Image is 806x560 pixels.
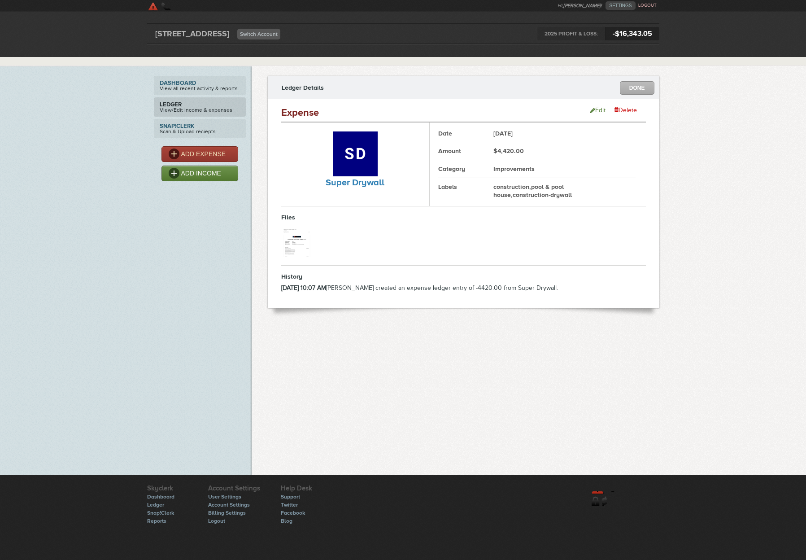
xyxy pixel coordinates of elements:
[590,107,606,114] a: Edit
[154,97,246,117] a: LedgerView/Edit income & expenses
[529,183,531,190] span: ,
[147,518,166,524] a: Reports
[606,1,635,10] a: SETTINGS
[147,494,174,500] a: Dashboard
[558,1,606,10] li: Hi,
[281,176,429,188] h2: Super Drywall
[160,101,240,107] strong: Ledger
[237,29,280,39] a: Switch Account
[282,83,324,92] h3: Ledger Details
[208,502,250,508] a: Account Settings
[638,3,657,8] a: LOGOUT
[208,484,260,493] h6: Account Settings
[333,131,378,176] img: Super Drywall
[147,1,233,10] a: SkyClerk
[154,76,246,95] a: DashboardView all recent activity & reports
[537,27,605,40] span: 2025 PROFIT & LOSS:
[438,130,452,137] strong: Date
[147,510,174,516] a: Snap!Clerk
[208,494,241,500] a: User Settings
[281,494,300,500] a: Support
[281,510,305,516] a: Facebook
[154,119,246,138] a: Snap!ClerkScan & Upload reciepts
[160,123,240,129] strong: Snap!Clerk
[493,147,524,154] strong: $4,420.00
[147,27,237,40] div: [STREET_ADDRESS]
[493,130,513,137] strong: [DATE]
[208,510,246,516] a: Billing Settings
[605,27,659,40] span: -$16,343.05
[281,272,558,280] h3: History
[620,81,654,95] a: DONE
[438,147,461,154] strong: Amount
[438,183,457,190] strong: Labels
[281,502,298,508] a: Twitter
[160,80,240,86] strong: Dashboard
[161,166,238,181] a: ADD INCOME
[161,146,238,162] a: ADD EXPENSE
[147,502,164,508] a: Ledger
[511,191,513,198] span: ,
[438,165,465,172] strong: Category
[592,491,659,514] a: skyclerk
[208,518,225,524] a: Logout
[281,484,321,493] h6: Help Desk
[614,107,637,114] a: Delete
[563,3,602,9] strong: [PERSON_NAME]!
[513,191,572,198] strong: construction-drywall
[281,518,292,524] a: Blog
[493,165,535,172] strong: Improvements
[281,284,558,294] li: [PERSON_NAME] created an expense ledger entry of -4420.00 from Super Drywall.
[493,183,531,190] strong: construction
[147,484,187,493] h6: Skyclerk
[281,225,315,258] img: drywall.pdf
[281,213,429,221] h3: Files
[281,284,326,292] strong: [DATE] 10:07 AM
[281,106,319,119] h2: Expense
[493,183,564,199] strong: pool & pool house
